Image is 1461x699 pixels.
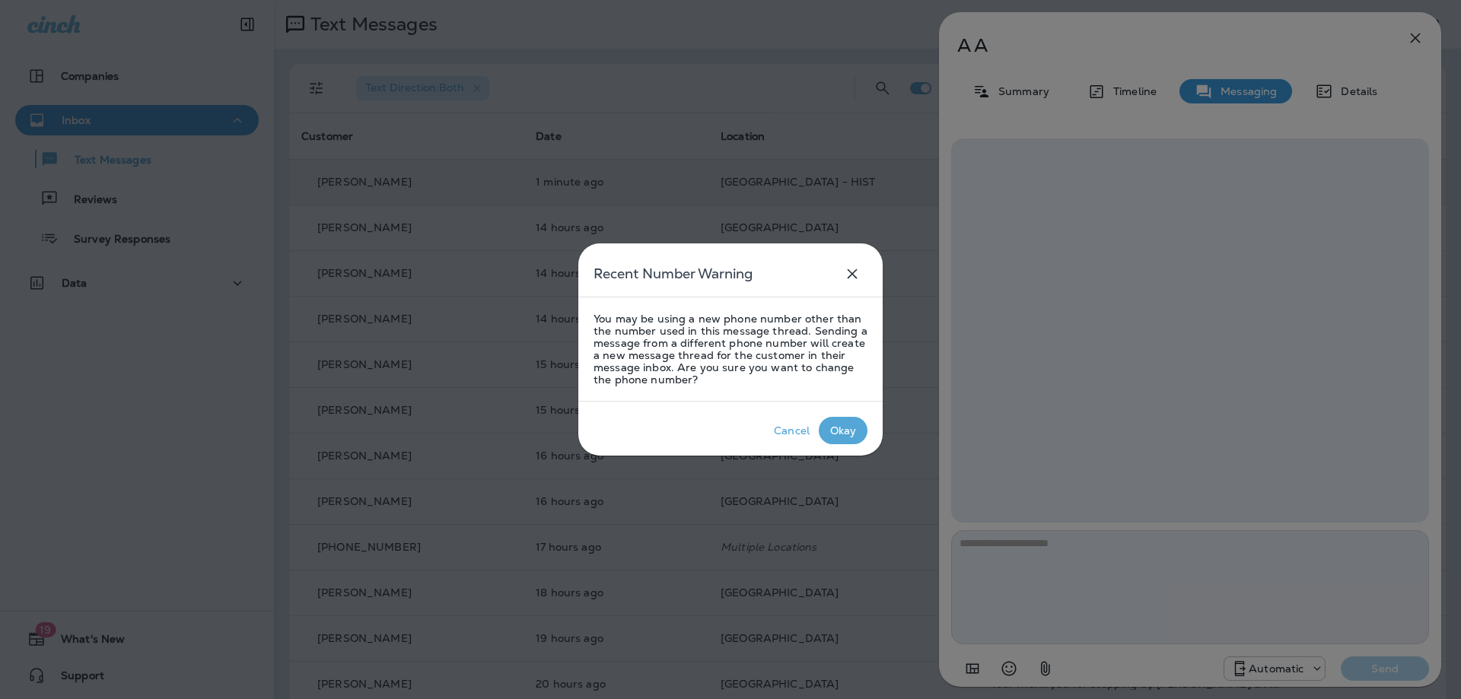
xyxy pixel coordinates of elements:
[830,424,857,437] div: Okay
[774,424,810,437] div: Cancel
[837,259,867,289] button: close
[765,417,819,444] button: Cancel
[819,417,867,444] button: Okay
[594,313,867,386] p: You may be using a new phone number other than the number used in this message thread. Sending a ...
[594,262,753,286] h5: Recent Number Warning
